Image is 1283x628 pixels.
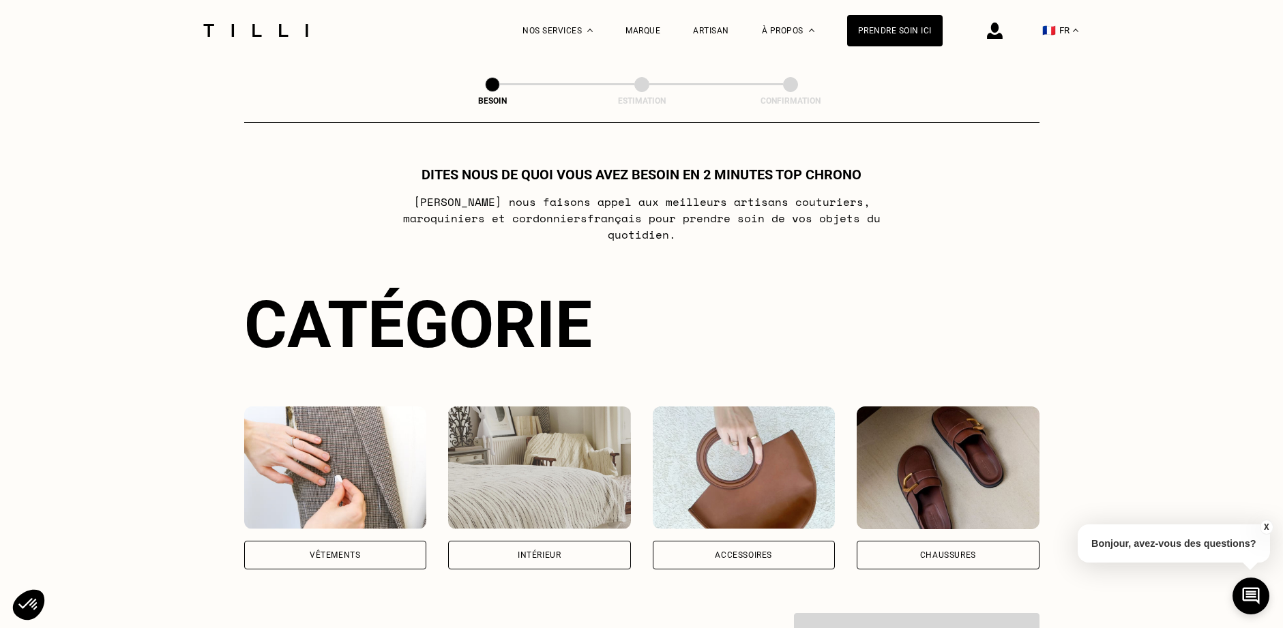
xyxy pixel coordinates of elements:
[625,26,660,35] a: Marque
[371,194,912,243] p: [PERSON_NAME] nous faisons appel aux meilleurs artisans couturiers , maroquiniers et cordonniers ...
[574,96,710,106] div: Estimation
[920,551,976,559] div: Chaussures
[847,15,943,46] a: Prendre soin ici
[424,96,561,106] div: Besoin
[809,29,814,32] img: Menu déroulant à propos
[715,551,772,559] div: Accessoires
[987,23,1003,39] img: icône connexion
[518,551,561,559] div: Intérieur
[693,26,729,35] a: Artisan
[857,406,1039,529] img: Chaussures
[448,406,631,529] img: Intérieur
[722,96,859,106] div: Confirmation
[1042,24,1056,37] span: 🇫🇷
[244,286,1039,363] div: Catégorie
[653,406,836,529] img: Accessoires
[310,551,360,559] div: Vêtements
[422,166,861,183] h1: Dites nous de quoi vous avez besoin en 2 minutes top chrono
[244,406,427,529] img: Vêtements
[587,29,593,32] img: Menu déroulant
[1259,520,1273,535] button: X
[1073,29,1078,32] img: menu déroulant
[1078,524,1270,563] p: Bonjour, avez-vous des questions?
[198,24,313,37] img: Logo du service de couturière Tilli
